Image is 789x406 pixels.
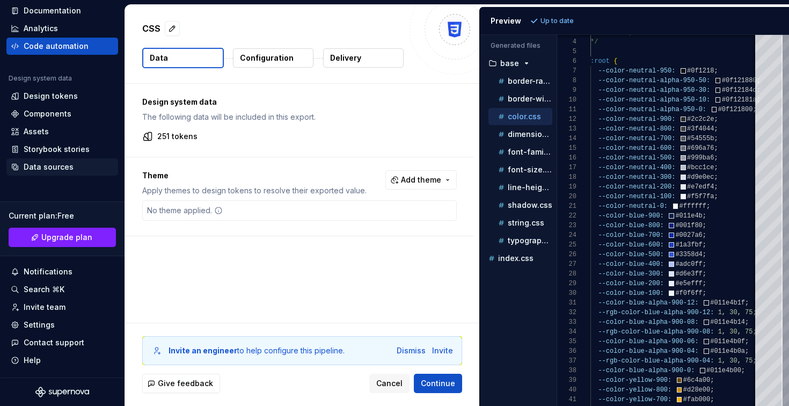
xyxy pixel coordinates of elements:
[714,154,718,162] span: ;
[722,86,757,94] span: #0f12184d
[683,386,710,394] span: #d28e00
[369,374,410,393] button: Cancel
[414,374,462,393] button: Continue
[675,280,702,287] span: #e5efff
[557,192,576,201] div: 20
[675,222,702,229] span: #001f80
[557,279,576,288] div: 29
[6,299,118,316] a: Invite team
[557,356,576,366] div: 37
[718,328,722,336] span: 1
[729,328,737,336] span: 30
[24,108,71,119] div: Components
[598,135,675,142] span: --color-neutral-700:
[557,327,576,337] div: 34
[680,202,706,210] span: #ffffff
[35,387,89,397] svg: Supernova Logo
[557,269,576,279] div: 28
[401,175,441,185] span: Add theme
[557,172,576,182] div: 18
[598,299,698,307] span: --color-blue-alpha-900-12:
[598,67,675,75] span: --color-neutral-950:
[598,154,675,162] span: --color-neutral-500:
[376,378,403,389] span: Cancel
[613,57,617,65] span: {
[722,328,726,336] span: ,
[598,328,714,336] span: --rgb-color-blue-alpha-900-08:
[421,378,455,389] span: Continue
[41,232,92,243] span: Upgrade plan
[6,334,118,351] button: Contact support
[557,308,576,317] div: 32
[488,164,552,176] button: font-size.css
[323,48,404,68] button: Delivery
[24,320,55,330] div: Settings
[6,263,118,280] button: Notifications
[508,201,552,209] p: shadow.css
[598,367,695,374] span: --color-blue-alpha-900-0:
[703,280,706,287] span: ;
[484,57,552,69] button: base
[150,53,168,63] p: Data
[718,106,753,113] span: #0f121800
[729,357,737,365] span: 30
[508,165,552,174] p: font-size.css
[557,105,576,114] div: 11
[488,75,552,87] button: border-radius.css
[714,67,718,75] span: ;
[24,162,74,172] div: Data sources
[169,345,345,356] div: to help configure this pipeline.
[714,144,718,152] span: ;
[488,146,552,158] button: font-family.css
[557,211,576,221] div: 22
[6,141,118,158] a: Storybook stories
[557,375,576,385] div: 39
[557,250,576,259] div: 26
[488,128,552,140] button: dimension.css
[24,302,65,313] div: Invite team
[598,106,706,113] span: --color-neutral-alpha-950-0:
[557,346,576,356] div: 36
[24,41,89,52] div: Code automation
[714,115,718,123] span: ;
[722,357,726,365] span: ,
[557,37,576,47] div: 4
[557,66,576,76] div: 7
[557,124,576,134] div: 13
[557,153,576,163] div: 16
[687,193,714,200] span: #f5f7fa
[710,318,745,326] span: #011e4b14
[722,96,757,104] span: #0f12181a
[703,260,706,268] span: ;
[557,221,576,230] div: 23
[714,125,718,133] span: ;
[703,241,706,249] span: ;
[687,173,714,181] span: #d9e0ec
[683,376,710,384] span: #6c4a00
[24,144,90,155] div: Storybook stories
[9,211,116,221] div: Current plan : Free
[491,16,521,26] div: Preview
[6,281,118,298] button: Search ⌘K
[557,288,576,298] div: 30
[710,338,745,345] span: #011e4b0f
[557,201,576,211] div: 21
[488,199,552,211] button: shadow.css
[598,338,698,345] span: --color-blue-alpha-900-06:
[24,91,78,102] div: Design tokens
[598,260,663,268] span: --color-blue-400:
[675,289,702,297] span: #f0f6ff
[432,345,453,356] button: Invite
[6,38,118,55] a: Code automation
[6,352,118,369] button: Help
[714,135,718,142] span: ;
[675,212,702,220] span: #011e4b
[142,112,457,122] p: The following data will be included in this export.
[498,254,534,263] p: index.css
[6,316,118,334] a: Settings
[488,235,552,247] button: typography.css
[745,318,749,326] span: ;
[706,367,741,374] span: #011e4b00
[557,114,576,124] div: 12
